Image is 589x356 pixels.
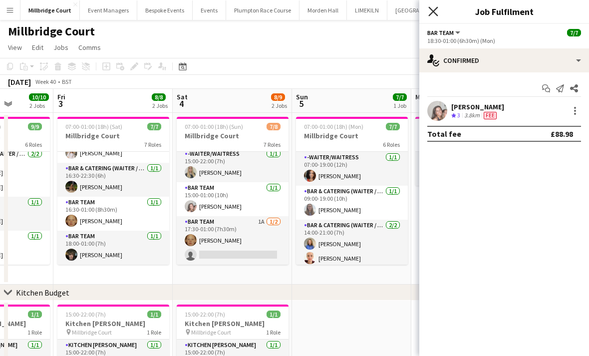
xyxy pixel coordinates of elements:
span: 7 Roles [144,141,161,148]
a: Edit [28,41,47,54]
button: Bespoke Events [137,0,193,20]
div: 1 Job [393,102,406,109]
h3: Millbridge Court [177,131,289,140]
app-job-card: 07:00-01:00 (18h) (Mon)7/7Millbridge Court6 Roles-Waiter/Waitress1/107:00-19:00 (12h)[PERSON_NAME... [296,117,408,265]
div: 18:30-01:00 (6h30m) (Mon) [427,37,581,44]
button: Plumpton Race Course [226,0,299,20]
span: 1 Role [27,329,42,336]
app-card-role: Bar Team1A1/217:30-01:00 (7h30m)[PERSON_NAME] [177,216,289,265]
span: 4 [175,98,188,109]
span: 10/10 [29,93,49,101]
button: [GEOGRAPHIC_DATA] [387,0,459,20]
div: Crew has different fees then in role [482,111,499,120]
div: £88.98 [551,129,573,139]
span: 15:00-22:00 (7h) [185,311,225,318]
span: Fri [57,92,65,101]
h3: Kitchen [PERSON_NAME] [57,319,169,328]
span: 6 [414,98,428,109]
button: Morden Hall [299,0,347,20]
h3: Job Fulfilment [419,5,589,18]
span: 8/8 [152,93,166,101]
span: 1/1 [28,311,42,318]
div: 2 Jobs [272,102,287,109]
app-card-role: Bar & Catering (Waiter / waitress)1/107:00-12:00 (5h)[PERSON_NAME] [415,152,527,186]
span: 6 Roles [383,141,400,148]
span: 3 [56,98,65,109]
span: View [8,43,22,52]
span: Edit [32,43,43,52]
span: 1 Role [147,329,161,336]
span: 1/1 [267,311,281,318]
span: 8/9 [271,93,285,101]
a: Jobs [49,41,72,54]
div: 3.8km [462,111,482,120]
button: Event Managers [80,0,137,20]
app-card-role: Bar Team1/116:30-01:00 (8h30m)[PERSON_NAME] [57,197,169,231]
div: 2 Jobs [29,102,48,109]
div: Total fee [427,129,461,139]
span: 15:00-22:00 (7h) [65,311,106,318]
app-card-role: Bar & Catering (Waiter / waitress)1/109:00-19:00 (10h)[PERSON_NAME] [296,186,408,220]
button: Bar Team [427,29,462,36]
span: Millbridge Court [191,329,231,336]
div: BST [62,78,72,85]
span: 7/8 [267,123,281,130]
h3: Kitchen [PERSON_NAME] [177,319,289,328]
span: Sun [296,92,308,101]
span: 5 [294,98,308,109]
span: Mon [415,92,428,101]
span: 7/7 [147,123,161,130]
app-card-role: Bar Team1/115:00-01:00 (10h)[PERSON_NAME] [177,182,289,216]
span: 7/7 [386,123,400,130]
span: 1/1 [147,311,161,318]
span: 7/7 [393,93,407,101]
div: [DATE] [8,77,31,87]
a: View [4,41,26,54]
span: Bar Team [427,29,454,36]
span: 07:00-01:00 (18h) (Sat) [65,123,122,130]
app-card-role: -Waiter/Waitress1/115:00-22:00 (7h)[PERSON_NAME] [177,148,289,182]
h1: Millbridge Court [8,24,95,39]
h3: Millbridge Court [415,131,527,140]
span: Jobs [53,43,68,52]
span: 3 [457,111,460,119]
app-job-card: 07:00-12:00 (5h)1/1Millbridge Court1 RoleBar & Catering (Waiter / waitress)1/107:00-12:00 (5h)[PE... [415,117,527,186]
div: Kitchen Budget [16,288,69,298]
button: LIMEKILN [347,0,387,20]
app-job-card: 07:00-01:00 (18h) (Sun)7/8Millbridge Court7 Roles-Waiter/Waitress1/113:00-21:30 (8h30m)[PERSON_NA... [177,117,289,265]
app-card-role: Bar Team1/118:00-01:00 (7h)[PERSON_NAME] [57,231,169,265]
span: 6 Roles [25,141,42,148]
span: Millbridge Court [72,329,112,336]
a: Comms [74,41,105,54]
span: Week 40 [33,78,58,85]
h3: Millbridge Court [57,131,169,140]
app-job-card: 07:00-01:00 (18h) (Sat)7/7Millbridge Court7 Roles[PERSON_NAME]-Waiter/Waitress1/114:00-22:00 (8h)... [57,117,169,265]
div: [PERSON_NAME] [451,102,504,111]
button: Millbridge Court [20,0,80,20]
span: Fee [484,112,497,119]
span: 7 Roles [264,141,281,148]
app-card-role: Bar & Catering (Waiter / waitress)1/116:30-22:30 (6h)[PERSON_NAME] [57,163,169,197]
app-card-role: Bar & Catering (Waiter / waitress)2/214:00-21:00 (7h)[PERSON_NAME][PERSON_NAME] [296,220,408,268]
div: 2 Jobs [152,102,168,109]
app-card-role: -Waiter/Waitress1/107:00-19:00 (12h)[PERSON_NAME] [296,152,408,186]
span: Comms [78,43,101,52]
span: 7/7 [567,29,581,36]
span: 07:00-01:00 (18h) (Mon) [304,123,363,130]
span: 9/9 [28,123,42,130]
span: 1 Role [266,329,281,336]
span: 07:00-01:00 (18h) (Sun) [185,123,243,130]
button: Events [193,0,226,20]
span: Sat [177,92,188,101]
h3: Millbridge Court [296,131,408,140]
div: Confirmed [419,48,589,72]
